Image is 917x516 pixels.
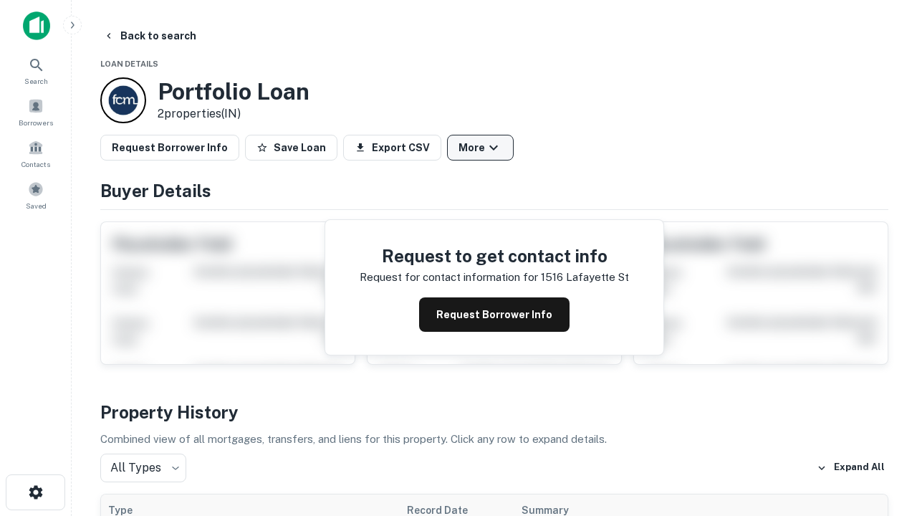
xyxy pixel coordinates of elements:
h3: Portfolio Loan [158,78,309,105]
p: Combined view of all mortgages, transfers, and liens for this property. Click any row to expand d... [100,431,888,448]
p: 1516 lafayette st [541,269,629,286]
span: Contacts [21,158,50,170]
button: Back to search [97,23,202,49]
img: capitalize-icon.png [23,11,50,40]
span: Saved [26,200,47,211]
a: Saved [4,176,67,214]
span: Search [24,75,48,87]
button: Export CSV [343,135,441,161]
span: Borrowers [19,117,53,128]
button: Request Borrower Info [100,135,239,161]
h4: Request to get contact info [360,243,629,269]
p: Request for contact information for [360,269,538,286]
button: Save Loan [245,135,337,161]
button: Request Borrower Info [419,297,570,332]
h4: Property History [100,399,888,425]
span: Loan Details [100,59,158,68]
div: All Types [100,454,186,482]
button: Expand All [813,457,888,479]
a: Borrowers [4,92,67,131]
iframe: Chat Widget [845,355,917,424]
button: More [447,135,514,161]
a: Search [4,51,67,90]
a: Contacts [4,134,67,173]
h4: Buyer Details [100,178,888,204]
p: 2 properties (IN) [158,105,309,123]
